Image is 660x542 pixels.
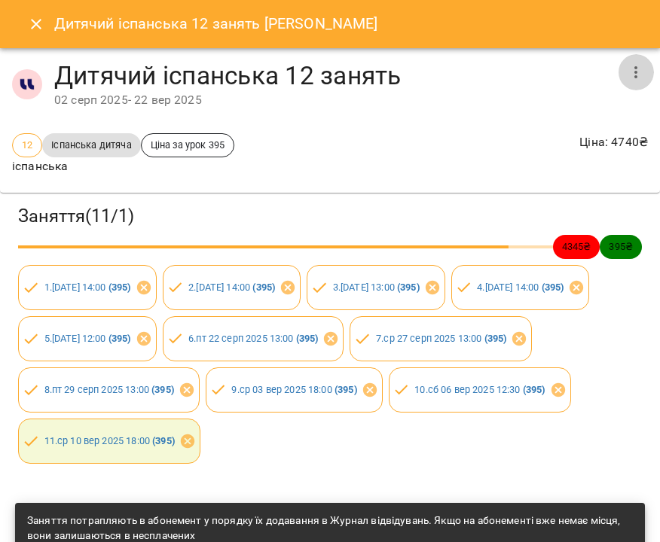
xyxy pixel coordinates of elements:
div: 6.пт 22 серп 2025 13:00 (395) [163,316,344,361]
b: ( 395 ) [542,282,564,293]
a: 4.[DATE] 14:00 (395) [477,282,564,293]
img: 1255ca683a57242d3abe33992970777d.jpg [12,69,42,99]
div: 8.пт 29 серп 2025 13:00 (395) [18,367,200,413]
div: 11.ср 10 вер 2025 18:00 (395) [18,419,200,464]
div: 5.[DATE] 12:00 (395) [18,316,157,361]
div: 3.[DATE] 13:00 (395) [307,265,445,310]
h3: Заняття ( 11 / 1 ) [18,205,642,228]
div: 9.ср 03 вер 2025 18:00 (395) [206,367,383,413]
a: 6.пт 22 серп 2025 13:00 (395) [188,333,318,344]
a: 8.пт 29 серп 2025 13:00 (395) [44,384,174,395]
b: ( 395 ) [152,435,175,446]
b: ( 395 ) [397,282,420,293]
span: 4345 ₴ [553,239,600,254]
p: Ціна : 4740 ₴ [579,133,648,151]
div: 2.[DATE] 14:00 (395) [163,265,301,310]
span: Ціна за урок 395 [142,138,234,152]
a: 11.ср 10 вер 2025 18:00 (395) [44,435,175,446]
p: іспанська [12,157,234,175]
b: ( 395 ) [296,333,319,344]
h6: Дитячий іспанська 12 занять [PERSON_NAME] [54,12,378,35]
a: 7.ср 27 серп 2025 13:00 (395) [376,333,506,344]
div: 4.[DATE] 14:00 (395) [451,265,590,310]
h4: Дитячий іспанська 12 занять [54,60,618,91]
span: Іспанська дитяча [42,138,140,152]
div: 10.сб 06 вер 2025 12:30 (395) [389,367,571,413]
a: 9.ср 03 вер 2025 18:00 (395) [231,384,356,395]
a: 5.[DATE] 12:00 (395) [44,333,131,344]
b: ( 395 ) [108,282,131,293]
b: ( 395 ) [335,384,357,395]
div: 7.ср 27 серп 2025 13:00 (395) [350,316,532,361]
span: 395 ₴ [600,239,642,254]
b: ( 395 ) [252,282,275,293]
b: ( 395 ) [523,384,545,395]
div: 02 серп 2025 - 22 вер 2025 [54,91,618,109]
a: 3.[DATE] 13:00 (395) [333,282,420,293]
a: 1.[DATE] 14:00 (395) [44,282,131,293]
div: 1.[DATE] 14:00 (395) [18,265,157,310]
b: ( 395 ) [151,384,174,395]
b: ( 395 ) [108,333,131,344]
span: 12 [13,138,41,152]
a: 10.сб 06 вер 2025 12:30 (395) [414,384,545,395]
button: Close [18,6,54,42]
a: 2.[DATE] 14:00 (395) [188,282,275,293]
b: ( 395 ) [484,333,507,344]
